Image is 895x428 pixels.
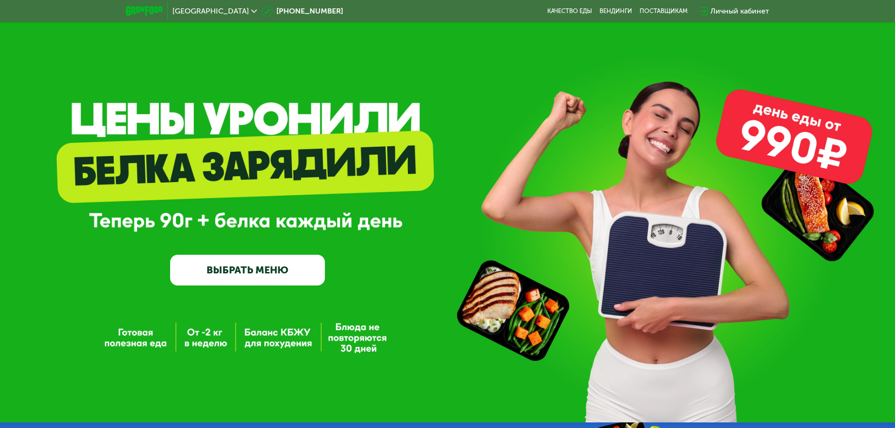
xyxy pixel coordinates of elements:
div: Личный кабинет [710,6,769,17]
span: [GEOGRAPHIC_DATA] [172,7,249,15]
a: Вендинги [599,7,632,15]
a: [PHONE_NUMBER] [262,6,343,17]
div: поставщикам [640,7,688,15]
a: ВЫБРАТЬ МЕНЮ [170,255,325,286]
a: Качество еды [547,7,592,15]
